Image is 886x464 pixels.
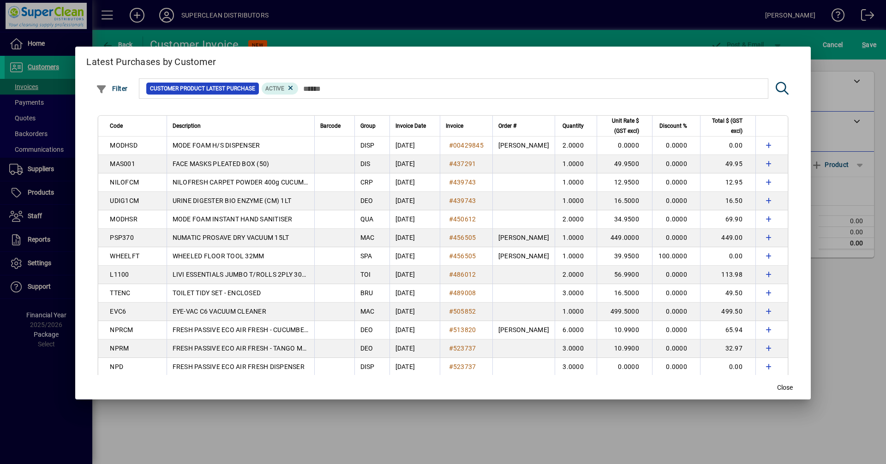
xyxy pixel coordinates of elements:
[555,173,597,192] td: 1.0000
[446,121,463,131] span: Invoice
[563,121,584,131] span: Quantity
[389,210,440,229] td: [DATE]
[446,288,479,298] a: #489008
[173,363,305,370] span: FRESH PASSIVE ECO AIR FRESH DISPENSER
[395,121,434,131] div: Invoice Date
[453,363,476,370] span: 523737
[658,121,695,131] div: Discount %
[453,234,476,241] span: 456505
[360,326,373,333] span: DEO
[360,363,375,370] span: DISP
[265,85,284,92] span: Active
[446,306,479,316] a: #505852
[700,229,755,247] td: 449.00
[700,266,755,284] td: 113.98
[492,247,555,266] td: [PERSON_NAME]
[597,321,652,339] td: 10.9900
[262,83,299,95] mat-chip: Product Activation Status: Active
[446,159,479,169] a: #437291
[597,266,652,284] td: 56.9900
[110,178,139,186] span: NILOFCM
[706,116,742,136] span: Total $ (GST excl)
[603,116,647,136] div: Unit Rate $ (GST excl)
[652,210,700,229] td: 0.0000
[700,358,755,376] td: 0.00
[173,326,333,333] span: FRESH PASSIVE ECO AIR FRESH - CUCUMBER MELON
[389,284,440,303] td: [DATE]
[453,215,476,223] span: 450612
[360,234,375,241] span: MAC
[498,121,549,131] div: Order #
[173,121,201,131] span: Description
[360,345,373,352] span: DEO
[173,234,289,241] span: NUMATIC PROSAVE DRY VACUUM 15LT
[449,326,453,333] span: #
[75,47,811,73] h2: Latest Purchases by Customer
[389,155,440,173] td: [DATE]
[446,269,479,280] a: #486012
[597,247,652,266] td: 39.9500
[110,363,123,370] span: NPD
[173,271,322,278] span: LIVI ESSENTIALS JUMBO T/ROLLS 2PLY 300M (8)
[770,379,800,396] button: Close
[597,137,652,155] td: 0.0000
[453,308,476,315] span: 505852
[446,325,479,335] a: #513820
[110,308,126,315] span: EVC6
[446,121,487,131] div: Invoice
[449,178,453,186] span: #
[652,155,700,173] td: 0.0000
[389,358,440,376] td: [DATE]
[110,289,130,297] span: TTENC
[449,215,453,223] span: #
[555,266,597,284] td: 2.0000
[453,252,476,260] span: 456505
[597,173,652,192] td: 12.9500
[449,289,453,297] span: #
[446,177,479,187] a: #439743
[700,210,755,229] td: 69.90
[597,192,652,210] td: 16.5000
[173,121,309,131] div: Description
[389,321,440,339] td: [DATE]
[360,289,373,297] span: BRU
[555,192,597,210] td: 1.0000
[652,321,700,339] td: 0.0000
[110,271,129,278] span: L1100
[449,160,453,167] span: #
[652,358,700,376] td: 0.0000
[320,121,341,131] span: Barcode
[360,308,375,315] span: MAC
[555,229,597,247] td: 1.0000
[110,326,133,333] span: NPRCM
[555,339,597,358] td: 3.0000
[173,308,266,315] span: EYE-VAC C6 VACUUM CLEANER
[453,326,476,333] span: 513820
[453,271,476,278] span: 486012
[659,121,687,131] span: Discount %
[389,192,440,210] td: [DATE]
[110,121,161,131] div: Code
[597,210,652,229] td: 34.9500
[555,155,597,173] td: 1.0000
[173,197,292,204] span: URINE DIGESTER BIO ENZYME (CM) 1LT
[389,303,440,321] td: [DATE]
[360,142,375,149] span: DISP
[150,84,255,93] span: Customer Product Latest Purchase
[453,197,476,204] span: 439743
[320,121,349,131] div: Barcode
[652,137,700,155] td: 0.0000
[449,252,453,260] span: #
[360,197,373,204] span: DEO
[173,215,293,223] span: MODE FOAM INSTANT HAND SANITISER
[700,173,755,192] td: 12.95
[652,192,700,210] td: 0.0000
[446,343,479,353] a: #523737
[453,160,476,167] span: 437291
[561,121,592,131] div: Quantity
[453,289,476,297] span: 489008
[555,137,597,155] td: 2.0000
[555,358,597,376] td: 3.0000
[360,271,371,278] span: TOI
[492,229,555,247] td: [PERSON_NAME]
